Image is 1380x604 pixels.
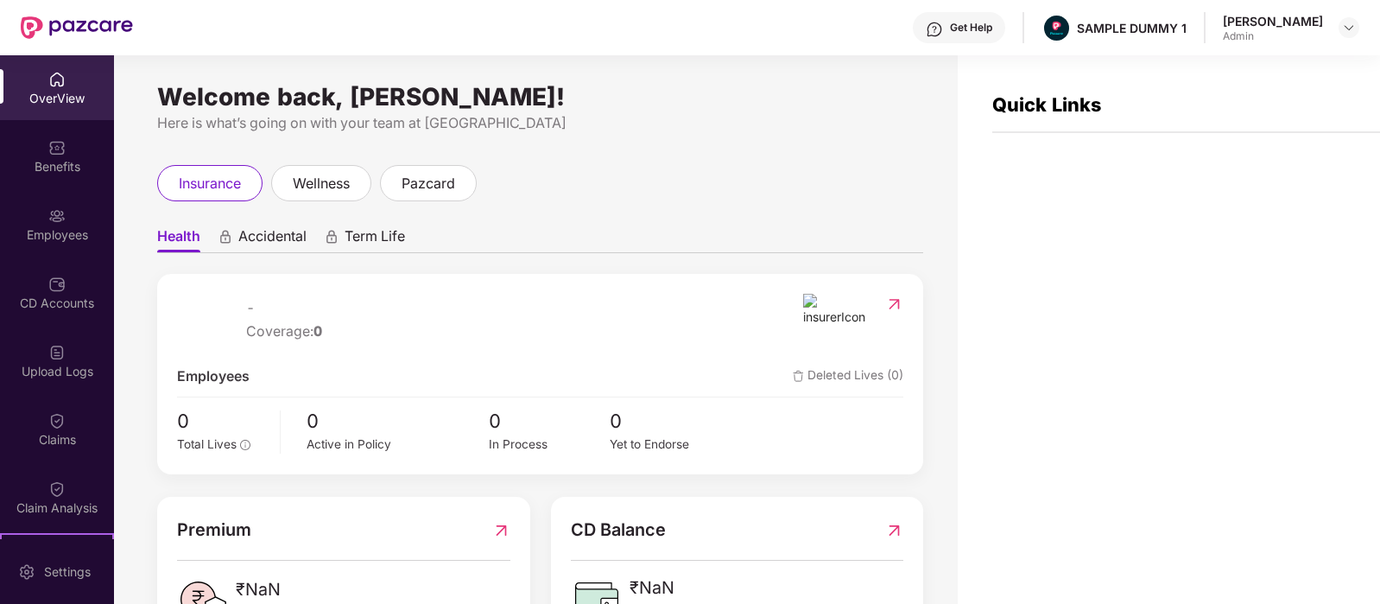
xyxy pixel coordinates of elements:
[489,406,610,436] span: 0
[1342,21,1356,35] img: svg+xml;base64,PHN2ZyBpZD0iRHJvcGRvd24tMzJ4MzIiIHhtbG5zPSJodHRwOi8vd3d3LnczLm9yZy8yMDAwL3N2ZyIgd2...
[313,323,322,340] span: 0
[240,440,250,450] span: info-circle
[48,207,66,225] img: svg+xml;base64,PHN2ZyBpZD0iRW1wbG95ZWVzIiB4bWxucz0iaHR0cDovL3d3dy53My5vcmcvMjAwMC9zdmciIHdpZHRoPS...
[324,229,339,245] div: animation
[39,563,96,581] div: Settings
[238,227,307,252] span: Accidental
[246,298,322,320] span: -
[246,321,322,343] div: Coverage:
[885,296,903,313] img: RedirectIcon
[630,575,749,601] span: ₹NaN
[48,480,66,498] img: svg+xml;base64,PHN2ZyBpZD0iQ2xhaW0iIHhtbG5zPSJodHRwOi8vd3d3LnczLm9yZy8yMDAwL3N2ZyIgd2lkdGg9IjIwIi...
[926,21,943,38] img: svg+xml;base64,PHN2ZyBpZD0iSGVscC0zMngzMiIgeG1sbnM9Imh0dHA6Ly93d3cudzMub3JnLzIwMDAvc3ZnIiB3aWR0aD...
[179,173,241,194] span: insurance
[177,406,268,436] span: 0
[177,366,250,388] span: Employees
[157,90,923,104] div: Welcome back, [PERSON_NAME]!
[992,93,1101,116] span: Quick Links
[489,436,610,455] div: In Process
[307,406,488,436] span: 0
[21,16,133,39] img: New Pazcare Logo
[307,436,488,455] div: Active in Policy
[1077,20,1187,36] div: SAMPLE DUMMY 1
[48,344,66,361] img: svg+xml;base64,PHN2ZyBpZD0iVXBsb2FkX0xvZ3MiIGRhdGEtbmFtZT0iVXBsb2FkIExvZ3MiIHhtbG5zPSJodHRwOi8vd3...
[610,436,731,455] div: Yet to Endorse
[177,437,237,451] span: Total Lives
[492,517,510,544] img: RedirectIcon
[793,366,903,388] span: Deleted Lives (0)
[402,173,455,194] span: pazcard
[803,294,868,327] img: insurerIcon
[48,412,66,429] img: svg+xml;base64,PHN2ZyBpZD0iQ2xhaW0iIHhtbG5zPSJodHRwOi8vd3d3LnczLm9yZy8yMDAwL3N2ZyIgd2lkdGg9IjIwIi...
[1044,16,1069,41] img: Pazcare_Alternative_logo-01-01.png
[885,517,903,544] img: RedirectIcon
[793,371,804,382] img: deleteIcon
[157,227,200,252] span: Health
[571,517,666,544] span: CD Balance
[950,21,992,35] div: Get Help
[1223,29,1323,43] div: Admin
[345,227,405,252] span: Term Life
[18,563,35,581] img: svg+xml;base64,PHN2ZyBpZD0iU2V0dGluZy0yMHgyMCIgeG1sbnM9Imh0dHA6Ly93d3cudzMub3JnLzIwMDAvc3ZnIiB3aW...
[48,139,66,156] img: svg+xml;base64,PHN2ZyBpZD0iQmVuZWZpdHMiIHhtbG5zPSJodHRwOi8vd3d3LnczLm9yZy8yMDAwL3N2ZyIgd2lkdGg9Ij...
[177,517,251,544] span: Premium
[218,229,233,245] div: animation
[48,71,66,88] img: svg+xml;base64,PHN2ZyBpZD0iSG9tZSIgeG1sbnM9Imh0dHA6Ly93d3cudzMub3JnLzIwMDAvc3ZnIiB3aWR0aD0iMjAiIG...
[236,576,344,603] span: ₹NaN
[157,112,923,134] div: Here is what’s going on with your team at [GEOGRAPHIC_DATA]
[48,276,66,293] img: svg+xml;base64,PHN2ZyBpZD0iQ0RfQWNjb3VudHMiIGRhdGEtbmFtZT0iQ0QgQWNjb3VudHMiIHhtbG5zPSJodHRwOi8vd3...
[1223,13,1323,29] div: [PERSON_NAME]
[610,406,731,436] span: 0
[293,173,350,194] span: wellness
